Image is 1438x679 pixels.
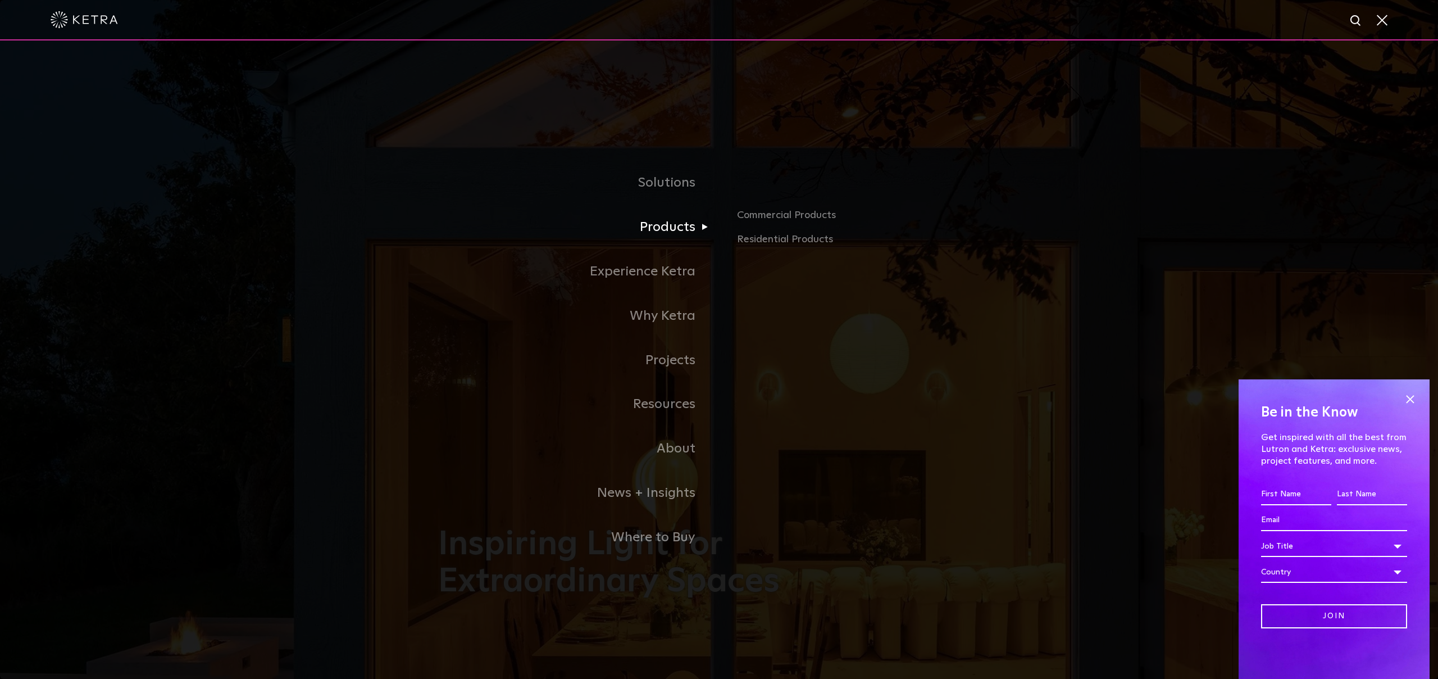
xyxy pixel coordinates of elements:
[438,338,719,383] a: Projects
[1261,432,1407,467] p: Get inspired with all the best from Lutron and Ketra: exclusive news, project features, and more.
[438,205,719,250] a: Products
[1349,14,1363,28] img: search icon
[438,250,719,294] a: Experience Ketra
[737,232,1000,248] a: Residential Products
[737,207,1000,232] a: Commercial Products
[438,515,719,560] a: Where to Buy
[438,382,719,427] a: Resources
[438,161,719,205] a: Solutions
[438,427,719,471] a: About
[438,161,1000,559] div: Navigation Menu
[1261,604,1407,628] input: Join
[1261,562,1407,583] div: Country
[1261,484,1331,505] input: First Name
[438,294,719,338] a: Why Ketra
[1261,510,1407,531] input: Email
[438,471,719,515] a: News + Insights
[1261,402,1407,423] h4: Be in the Know
[1337,484,1407,505] input: Last Name
[51,11,118,28] img: ketra-logo-2019-white
[1261,536,1407,557] div: Job Title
